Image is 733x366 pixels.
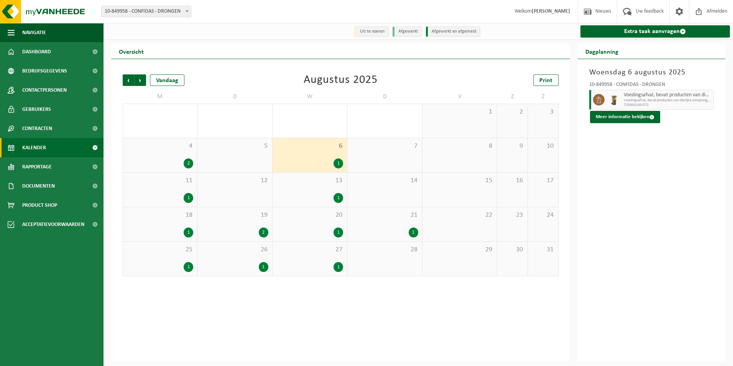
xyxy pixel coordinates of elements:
[304,74,378,86] div: Augustus 2025
[184,193,193,203] div: 1
[426,176,493,185] span: 15
[334,193,343,203] div: 1
[501,176,524,185] span: 16
[580,25,730,38] a: Extra taak aanvragen
[351,211,418,219] span: 21
[276,211,343,219] span: 20
[608,94,620,106] img: WB-0140-HPE-BN-01
[624,92,712,98] span: Voedingsafval, bevat producten van dierlijke oorsprong, onverpakt, categorie 3
[590,111,660,123] button: Meer informatie bekijken
[111,44,151,59] h2: Overzicht
[22,196,57,215] span: Product Shop
[22,138,46,157] span: Kalender
[334,228,343,237] div: 1
[589,82,714,90] div: 10-849958 - CONFIDAS - DRONGEN
[135,74,146,86] span: Volgende
[497,90,528,104] td: Z
[184,262,193,272] div: 1
[22,119,52,138] span: Contracten
[426,246,493,254] span: 29
[532,142,554,150] span: 10
[22,61,67,81] span: Bedrijfsgegevens
[276,176,343,185] span: 13
[533,74,559,86] a: Print
[532,176,554,185] span: 17
[127,211,193,219] span: 18
[624,103,712,107] span: T250001391572
[532,211,554,219] span: 24
[539,77,552,84] span: Print
[201,176,268,185] span: 12
[532,8,570,14] strong: [PERSON_NAME]
[351,142,418,150] span: 7
[532,108,554,116] span: 3
[127,246,193,254] span: 25
[501,108,524,116] span: 2
[354,26,389,37] li: Uit te voeren
[578,44,626,59] h2: Dagplanning
[276,142,343,150] span: 6
[22,42,51,61] span: Dashboard
[334,262,343,272] div: 1
[501,211,524,219] span: 23
[259,228,268,237] div: 2
[422,90,497,104] td: V
[409,228,418,237] div: 1
[102,6,191,17] span: 10-849958 - CONFIDAS - DRONGEN
[22,81,67,100] span: Contactpersonen
[22,23,46,42] span: Navigatie
[393,26,422,37] li: Afgewerkt
[150,74,184,86] div: Vandaag
[259,262,268,272] div: 1
[101,6,191,17] span: 10-849958 - CONFIDAS - DRONGEN
[127,142,193,150] span: 4
[123,90,197,104] td: M
[347,90,422,104] td: D
[22,100,51,119] span: Gebruikers
[624,98,712,103] span: Voedingsafval, bevat producten van dierlijke oorsprong, onve
[501,142,524,150] span: 9
[501,246,524,254] span: 30
[127,176,193,185] span: 11
[123,74,134,86] span: Vorige
[426,211,493,219] span: 22
[276,246,343,254] span: 27
[197,90,272,104] td: D
[426,142,493,150] span: 8
[184,158,193,168] div: 2
[201,246,268,254] span: 26
[201,211,268,219] span: 19
[589,67,714,78] h3: Woensdag 6 augustus 2025
[22,157,52,176] span: Rapportage
[528,90,559,104] td: Z
[351,176,418,185] span: 14
[22,176,55,196] span: Documenten
[184,228,193,237] div: 1
[351,246,418,254] span: 28
[532,246,554,254] span: 31
[273,90,347,104] td: W
[426,26,480,37] li: Afgewerkt en afgemeld
[426,108,493,116] span: 1
[201,142,268,150] span: 5
[334,158,343,168] div: 1
[22,215,84,234] span: Acceptatievoorwaarden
